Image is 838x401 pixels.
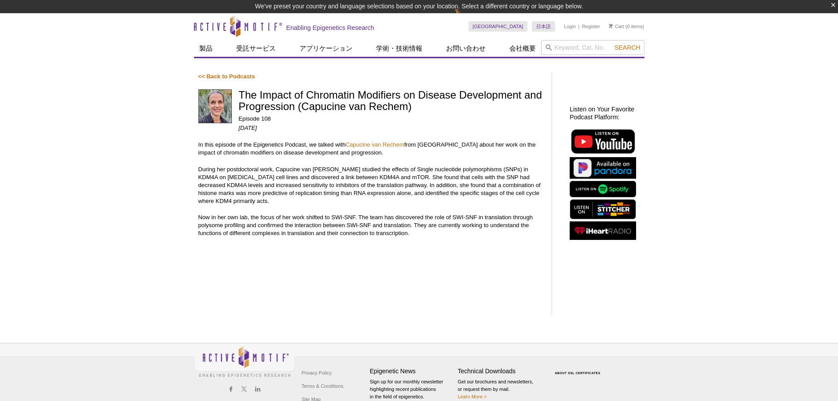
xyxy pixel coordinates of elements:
a: アプリケーション [294,40,358,57]
a: ABOUT SSL CERTIFICATES [555,372,600,375]
img: Change Here [454,7,478,27]
img: Listen on Pandora [570,157,636,179]
button: Search [612,44,643,52]
a: Learn More > [458,394,487,399]
h1: The Impact of Chromatin Modifiers on Disease Development and Progression (Capucine van Rechem) [238,89,543,114]
a: お問い合わせ [441,40,491,57]
a: Terms & Conditions [300,379,346,393]
a: Login [564,23,576,29]
a: 受託サービス [231,40,281,57]
img: Listen on YouTube [570,128,636,155]
h4: Epigenetic News [370,368,454,375]
a: 学術・技術情報 [371,40,428,57]
a: Privacy Policy [300,366,334,379]
h2: Enabling Epigenetics Research [286,24,374,32]
img: Listen on iHeartRadio [570,221,636,240]
li: | [578,21,580,32]
input: Keyword, Cat. No. [541,40,644,55]
table: Click to Verify - This site chose Symantec SSL for secure e-commerce and confidential communicati... [546,359,612,378]
em: [DATE] [238,125,257,131]
p: During her postdoctoral work, Capucine van [PERSON_NAME] studied the effects of Single nucleotide... [198,166,543,205]
a: [GEOGRAPHIC_DATA] [468,21,528,32]
a: 製品 [194,40,218,57]
img: Active Motif, [194,343,295,379]
p: Now in her own lab, the focus of her work shifted to SWI-SNF. The team has discovered the role of... [198,213,543,237]
a: Capucine van Rechem [346,141,404,148]
img: Listen on Spotify [570,181,636,197]
img: Listen on Stitcher [570,199,636,219]
span: Search [615,44,640,51]
p: In this episode of the Epigenetics Podcast, we talked with from [GEOGRAPHIC_DATA] about her work ... [198,141,543,157]
a: Register [582,23,600,29]
a: << Back to Podcasts [198,73,255,80]
a: 日本語 [532,21,555,32]
h2: Listen on Your Favorite Podcast Platform: [570,105,640,121]
img: Your Cart [609,24,613,28]
p: Episode 108 [238,115,543,123]
h4: Technical Downloads [458,368,542,375]
img: Capucine van Rechem headshot [198,89,232,123]
li: (0 items) [609,21,644,32]
p: Get our brochures and newsletters, or request them by mail. [458,378,542,401]
iframe: The Impact of Chromatin Modifiers on Disease Development and Progression (Capucine van Rechem) [198,246,543,312]
a: Cart [609,23,624,29]
a: 会社概要 [504,40,541,57]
